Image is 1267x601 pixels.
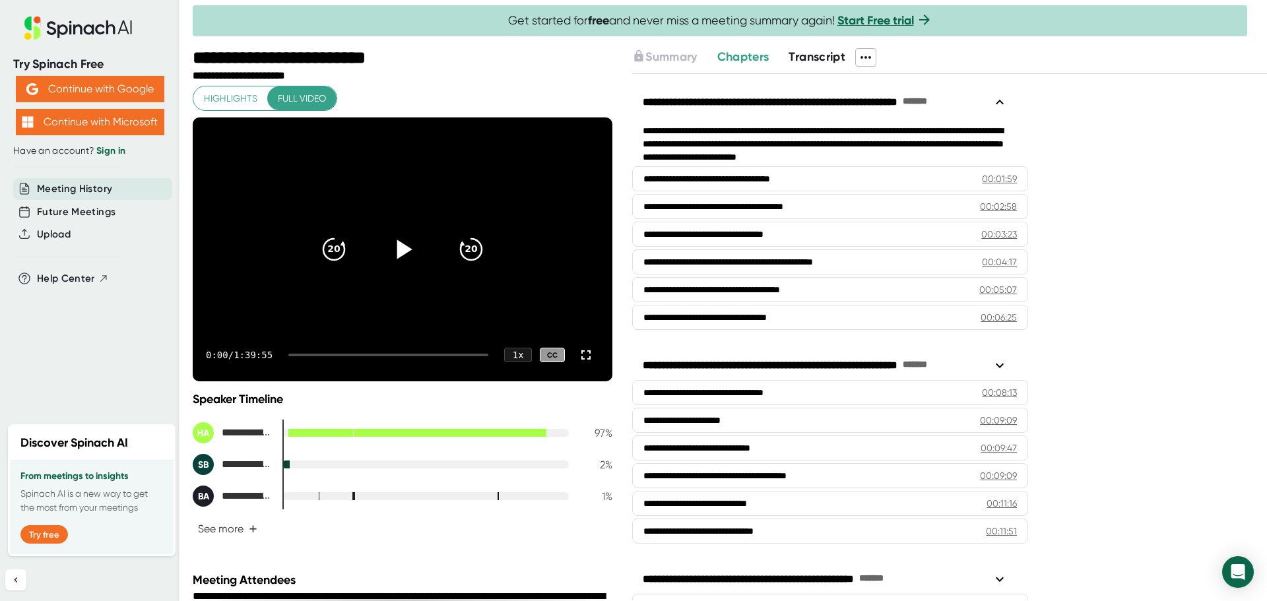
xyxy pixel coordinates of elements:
div: 00:08:13 [982,386,1017,399]
div: 1 x [504,348,532,362]
div: Upgrade to access [632,48,717,67]
button: Summary [632,48,697,66]
div: 00:11:16 [987,497,1017,510]
button: See more+ [193,517,263,540]
div: Bailey, Brooke A [193,486,272,507]
div: 00:02:58 [980,200,1017,213]
div: Open Intercom Messenger [1222,556,1254,588]
div: 00:03:23 [981,228,1017,241]
button: Help Center [37,271,109,286]
div: 00:06:25 [981,311,1017,324]
div: Haynes, Marc A [193,422,272,443]
div: 00:11:51 [986,524,1017,538]
p: Spinach AI is a new way to get the most from your meetings [20,487,163,515]
div: CC [540,348,565,363]
button: Transcript [789,48,845,66]
b: free [588,13,609,28]
div: Meeting Attendees [193,573,616,587]
div: SB [193,454,214,475]
span: + [249,524,257,534]
div: 97 % [579,427,612,439]
h3: From meetings to insights [20,471,163,482]
button: Highlights [193,86,268,111]
div: 00:04:17 [982,255,1017,269]
span: Full video [278,90,326,107]
button: Upload [37,227,71,242]
button: Full video [267,86,337,111]
div: BA [193,486,214,507]
div: HA [193,422,214,443]
span: Chapters [717,49,769,64]
span: Help Center [37,271,95,286]
button: Collapse sidebar [5,569,26,590]
div: 00:05:07 [979,283,1017,296]
span: Highlights [204,90,257,107]
button: Future Meetings [37,205,115,220]
div: 00:09:09 [980,469,1017,482]
div: Speaker Timeline [193,392,612,406]
a: Sign in [96,145,125,156]
div: 00:09:47 [981,441,1017,455]
div: Sharon Breton [193,454,272,475]
div: Have an account? [13,145,166,157]
a: Start Free trial [837,13,914,28]
div: 00:01:59 [982,172,1017,185]
span: Transcript [789,49,845,64]
button: Chapters [717,48,769,66]
div: Try Spinach Free [13,57,166,72]
img: Aehbyd4JwY73AAAAAElFTkSuQmCC [26,83,38,95]
div: 1 % [579,490,612,503]
button: Try free [20,525,68,544]
span: Get started for and never miss a meeting summary again! [508,13,932,28]
div: 00:09:09 [980,414,1017,427]
h2: Discover Spinach AI [20,434,128,452]
div: 2 % [579,459,612,471]
button: Meeting History [37,181,112,197]
div: 0:00 / 1:39:55 [206,350,273,360]
span: Summary [645,49,697,64]
button: Continue with Microsoft [16,109,164,135]
button: Continue with Google [16,76,164,102]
